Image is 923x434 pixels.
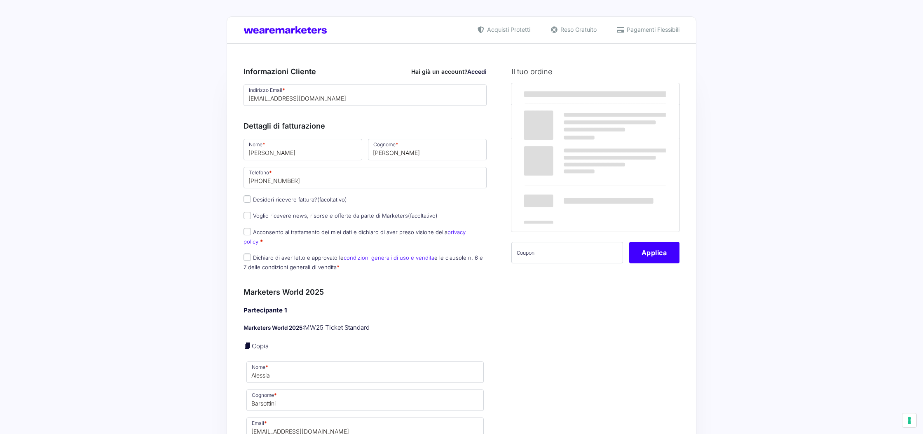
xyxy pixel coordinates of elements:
input: Desideri ricevere fattura?(facoltativo) [244,195,251,203]
span: Acquisti Protetti [485,25,530,34]
label: Acconsento al trattamento dei miei dati e dichiaro di aver preso visione della [244,229,466,245]
button: Applica [629,242,679,263]
label: Dichiaro di aver letto e approvato le e le clausole n. 6 e 7 delle condizioni generali di vendita [244,254,483,270]
span: Reso Gratuito [558,25,597,34]
a: Copia i dettagli dell'acquirente [244,342,252,350]
span: (facoltativo) [317,196,347,203]
th: Totale [511,165,608,231]
input: Cognome * [368,139,487,160]
div: Hai già un account? [411,67,487,76]
input: Acconsento al trattamento dei miei dati e dichiaro di aver preso visione dellaprivacy policy [244,228,251,235]
th: Prodotto [511,83,608,105]
a: Copia [252,342,269,350]
th: Subtotale [511,139,608,165]
input: Voglio ricevere news, risorse e offerte da parte di Marketers(facoltativo) [244,212,251,219]
p: MW25 Ticket Standard [244,323,487,333]
a: Accedi [467,68,487,75]
th: Subtotale [608,83,679,105]
input: Dichiaro di aver letto e approvato lecondizioni generali di uso e venditae le clausole n. 6 e 7 d... [244,253,251,261]
button: Le tue preferenze relative al consenso per le tecnologie di tracciamento [902,413,916,427]
strong: Marketers World 2025: [244,324,304,331]
input: Coupon [511,242,623,263]
h3: Informazioni Cliente [244,66,487,77]
span: (facoltativo) [408,212,438,219]
input: Indirizzo Email * [244,84,487,106]
label: Voglio ricevere news, risorse e offerte da parte di Marketers [244,212,438,219]
label: Desideri ricevere fattura? [244,196,347,203]
input: Telefono * [244,167,487,188]
iframe: Customerly Messenger Launcher [7,402,31,427]
span: Pagamenti Flessibili [625,25,679,34]
td: Marketers World 2025 - MW25 Ticket Standard [511,105,608,139]
h4: Partecipante 1 [244,306,487,315]
h3: Il tuo ordine [511,66,679,77]
h3: Dettagli di fatturazione [244,120,487,131]
a: condizioni generali di uso e vendita [344,254,434,261]
input: Nome * [244,139,362,160]
h3: Marketers World 2025 [244,286,487,298]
